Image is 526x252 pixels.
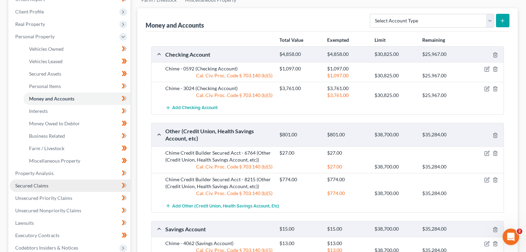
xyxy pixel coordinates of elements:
div: $3,761.00 [276,85,323,92]
span: Secured Claims [15,183,48,188]
span: Vehicles Owned [29,46,64,52]
div: $25,967.00 [419,92,466,99]
iframe: Intercom live chat [502,229,519,245]
a: Business Related [24,130,130,142]
div: $1,097.00 [324,65,371,72]
span: Personal Items [29,83,61,89]
div: $35,284.00 [419,190,466,197]
div: $27.00 [324,163,371,170]
div: $13.00 [324,240,371,247]
div: Money and Accounts [146,21,204,29]
div: $35,284.00 [419,163,466,170]
span: Property Analysis [15,170,54,176]
div: $38,700.00 [371,163,418,170]
div: $35,284.00 [419,226,466,232]
span: Client Profile [15,9,44,14]
div: $30,825.00 [371,92,418,99]
a: Property Analysis [10,167,130,180]
div: $4,858.00 [324,51,371,58]
span: 2 [517,229,522,234]
span: Secured Assets [29,71,61,77]
span: Add Checking Account [172,105,218,111]
div: $38,700.00 [371,190,418,197]
div: Checking Account [162,51,276,58]
div: $3,761.00 [324,85,371,92]
div: $801.00 [276,132,323,138]
a: Money Owed to Debtor [24,117,130,130]
span: Business Related [29,133,65,139]
strong: Limit [375,37,386,43]
div: $35,284.00 [419,132,466,138]
button: Add Checking Account [165,101,218,114]
span: Personal Property [15,33,55,39]
a: Vehicles Leased [24,55,130,68]
div: $774.00 [324,190,371,197]
div: Chime Credit Builder Secured Acct - 6764 (Other (Credit Union, Health Savings Account, etc)) [162,149,276,163]
span: Unsecured Nonpriority Claims [15,207,81,213]
span: Real Property [15,21,45,27]
a: Secured Assets [24,68,130,80]
span: Lawsuits [15,220,34,226]
span: Money Owed to Debtor [29,120,80,126]
strong: Exempted [327,37,349,43]
div: Chime - 4062 (Savings Account) [162,240,276,247]
a: Vehicles Owned [24,43,130,55]
div: $1,097.00 [276,65,323,72]
a: Secured Claims [10,180,130,192]
div: $27.00 [276,149,323,156]
div: $25,967.00 [419,72,466,79]
div: Cal. Civ. Proc. Code § 703.140 (b)(5) [162,190,276,197]
span: Miscellaneous Property [29,158,80,164]
div: $27.00 [324,149,371,156]
a: Lawsuits [10,217,130,229]
a: Money and Accounts [24,93,130,105]
div: $774.00 [276,176,323,183]
a: Interests [24,105,130,117]
div: $4,858.00 [276,51,323,58]
div: Chime - 3024 (Checking Account) [162,85,276,92]
div: Savings Account [162,225,276,233]
strong: Remaining [422,37,445,43]
div: $774.00 [324,176,371,183]
span: Vehicles Leased [29,58,63,64]
div: $38,700.00 [371,132,418,138]
button: Add Other (Credit Union, Health Savings Account, etc) [165,200,279,212]
a: Unsecured Nonpriority Claims [10,204,130,217]
div: Cal. Civ. Proc. Code § 703.140 (b)(5) [162,163,276,170]
span: Money and Accounts [29,96,74,101]
div: Chime Credit Builder Secured Acct - 8215 (Other (Credit Union, Health Savings Account, etc)) [162,176,276,190]
div: Cal. Civ. Proc. Code § 703.140 (b)(5) [162,92,276,99]
div: $30,825.00 [371,51,418,58]
a: Personal Items [24,80,130,93]
div: $30,825.00 [371,72,418,79]
span: Codebtors Insiders & Notices [15,245,78,251]
a: Farm / Livestock [24,142,130,155]
div: $15.00 [324,226,371,232]
div: $38,700.00 [371,226,418,232]
div: Other (Credit Union, Health Savings Account, etc) [162,127,276,142]
strong: Total Value [279,37,303,43]
div: $1,097.00 [324,72,371,79]
span: Interests [29,108,48,114]
div: Cal. Civ. Proc. Code § 703.140 (b)(5) [162,72,276,79]
div: $801.00 [324,132,371,138]
a: Unsecured Priority Claims [10,192,130,204]
span: Unsecured Priority Claims [15,195,72,201]
span: Executory Contracts [15,232,59,238]
span: Add Other (Credit Union, Health Savings Account, etc) [172,203,279,209]
div: $25,967.00 [419,51,466,58]
div: Chime - 0592 (Checking Account) [162,65,276,72]
a: Executory Contracts [10,229,130,242]
a: Miscellaneous Property [24,155,130,167]
div: $15.00 [276,226,323,232]
span: Farm / Livestock [29,145,64,151]
div: $13.00 [276,240,323,247]
div: $3,761.00 [324,92,371,99]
